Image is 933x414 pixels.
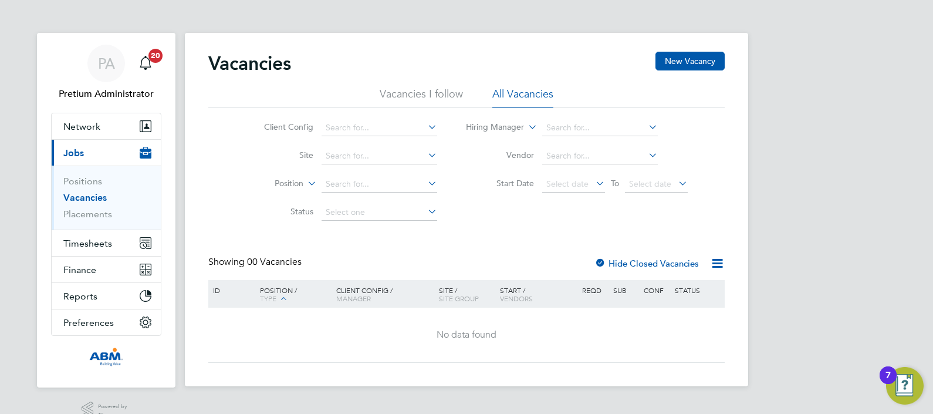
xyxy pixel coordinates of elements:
div: Client Config / [333,280,436,308]
button: Timesheets [52,230,161,256]
div: ID [210,280,251,300]
label: Vendor [466,150,534,160]
input: Select one [322,204,437,221]
button: New Vacancy [655,52,725,70]
div: Jobs [52,166,161,230]
a: Placements [63,208,112,220]
span: Type [260,294,276,303]
span: Manager [336,294,371,303]
span: Jobs [63,147,84,159]
span: Vendors [500,294,533,303]
a: 20 [134,45,157,82]
label: Position [236,178,303,190]
span: Timesheets [63,238,112,249]
label: Site [246,150,313,160]
li: All Vacancies [492,87,553,108]
label: Status [246,206,313,217]
input: Search for... [542,148,658,164]
span: Finance [63,264,96,275]
span: To [607,176,623,191]
span: Reports [63,291,97,302]
a: Positions [63,176,102,187]
span: PA [98,56,115,71]
span: Pretium Administrator [51,87,161,101]
button: Preferences [52,309,161,335]
label: Hiring Manager [457,122,524,133]
li: Vacancies I follow [380,87,463,108]
nav: Main navigation [37,33,175,388]
span: Select date [629,179,671,189]
span: Powered by [98,402,131,412]
div: Start / [497,280,579,308]
label: Start Date [466,178,534,189]
input: Search for... [322,148,437,164]
a: PAPretium Administrator [51,45,161,101]
input: Search for... [542,120,658,136]
label: Hide Closed Vacancies [594,258,699,269]
span: 20 [148,49,163,63]
input: Search for... [322,176,437,193]
input: Search for... [322,120,437,136]
button: Finance [52,257,161,282]
img: abm1-logo-retina.png [89,348,123,366]
a: Go to home page [51,348,161,366]
button: Jobs [52,140,161,166]
span: Select date [546,179,589,189]
div: Position / [251,280,333,309]
div: No data found [210,329,723,341]
div: Conf [641,280,671,300]
div: 7 [885,375,891,391]
div: Sub [610,280,641,300]
button: Reports [52,283,161,309]
span: Site Group [439,294,479,303]
span: Preferences [63,317,114,328]
div: Reqd [579,280,610,300]
span: Network [63,121,100,132]
div: Showing [208,256,304,268]
button: Open Resource Center, 7 new notifications [886,367,924,405]
h2: Vacancies [208,52,291,75]
label: Client Config [246,122,313,132]
div: Status [672,280,723,300]
span: 00 Vacancies [247,256,302,268]
button: Network [52,113,161,139]
div: Site / [436,280,498,308]
a: Vacancies [63,192,107,203]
